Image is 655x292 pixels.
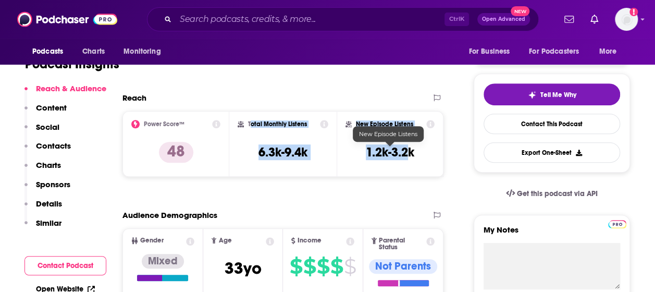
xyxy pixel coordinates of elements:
p: Reach & Audience [36,83,106,93]
span: Monitoring [123,44,160,59]
span: Income [298,237,322,244]
span: Logged in as molly.burgoyne [615,8,638,31]
button: open menu [25,42,77,62]
p: Sponsors [36,179,70,189]
span: $ [344,258,356,275]
img: Podchaser - Follow, Share and Rate Podcasts [17,9,117,29]
a: Get this podcast via API [498,181,606,206]
button: Similar [24,218,61,237]
span: Charts [82,44,105,59]
button: Charts [24,160,61,179]
span: Open Advanced [482,17,525,22]
a: Pro website [608,218,626,228]
span: $ [330,258,343,275]
h2: Reach [122,93,146,103]
span: $ [303,258,316,275]
div: Mixed [142,254,184,269]
span: For Business [468,44,510,59]
button: Sponsors [24,179,70,199]
span: $ [317,258,329,275]
span: New Episode Listens [359,130,417,138]
button: Show profile menu [615,8,638,31]
a: Show notifications dropdown [560,10,578,28]
img: tell me why sparkle [528,91,536,99]
h3: 6.3k-9.4k [258,144,307,160]
a: Show notifications dropdown [586,10,602,28]
input: Search podcasts, credits, & more... [176,11,444,28]
p: Contacts [36,141,71,151]
label: My Notes [484,225,620,243]
span: Podcasts [32,44,63,59]
button: open menu [522,42,594,62]
div: Not Parents [369,259,437,274]
img: User Profile [615,8,638,31]
button: open menu [116,42,174,62]
button: open menu [461,42,523,62]
button: Export One-Sheet [484,142,620,163]
p: Similar [36,218,61,228]
button: Contact Podcast [24,256,106,275]
span: Ctrl K [444,13,469,26]
span: Tell Me Why [540,91,576,99]
button: Open AdvancedNew [477,13,530,26]
svg: Add a profile image [629,8,638,16]
span: More [599,44,617,59]
img: Podchaser Pro [608,220,626,228]
div: Search podcasts, credits, & more... [147,7,539,31]
span: Get this podcast via API [517,189,598,198]
button: tell me why sparkleTell Me Why [484,83,620,105]
h2: Power Score™ [144,120,184,128]
a: Charts [76,42,111,62]
button: Reach & Audience [24,83,106,103]
h2: New Episode Listens [356,120,413,128]
h2: Total Monthly Listens [248,120,307,128]
span: New [511,6,529,16]
button: Social [24,122,59,141]
p: Charts [36,160,61,170]
p: Details [36,199,62,209]
button: open menu [592,42,630,62]
span: Gender [140,237,164,244]
a: Contact This Podcast [484,114,620,134]
h2: Audience Demographics [122,210,217,220]
span: 33 yo [225,258,262,278]
span: For Podcasters [529,44,579,59]
p: Social [36,122,59,132]
p: 48 [159,142,193,163]
h3: 1.2k-3.2k [366,144,414,160]
button: Details [24,199,62,218]
span: Parental Status [379,237,425,251]
button: Contacts [24,141,71,160]
span: Age [218,237,231,244]
p: Content [36,103,67,113]
button: Content [24,103,67,122]
span: $ [290,258,302,275]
